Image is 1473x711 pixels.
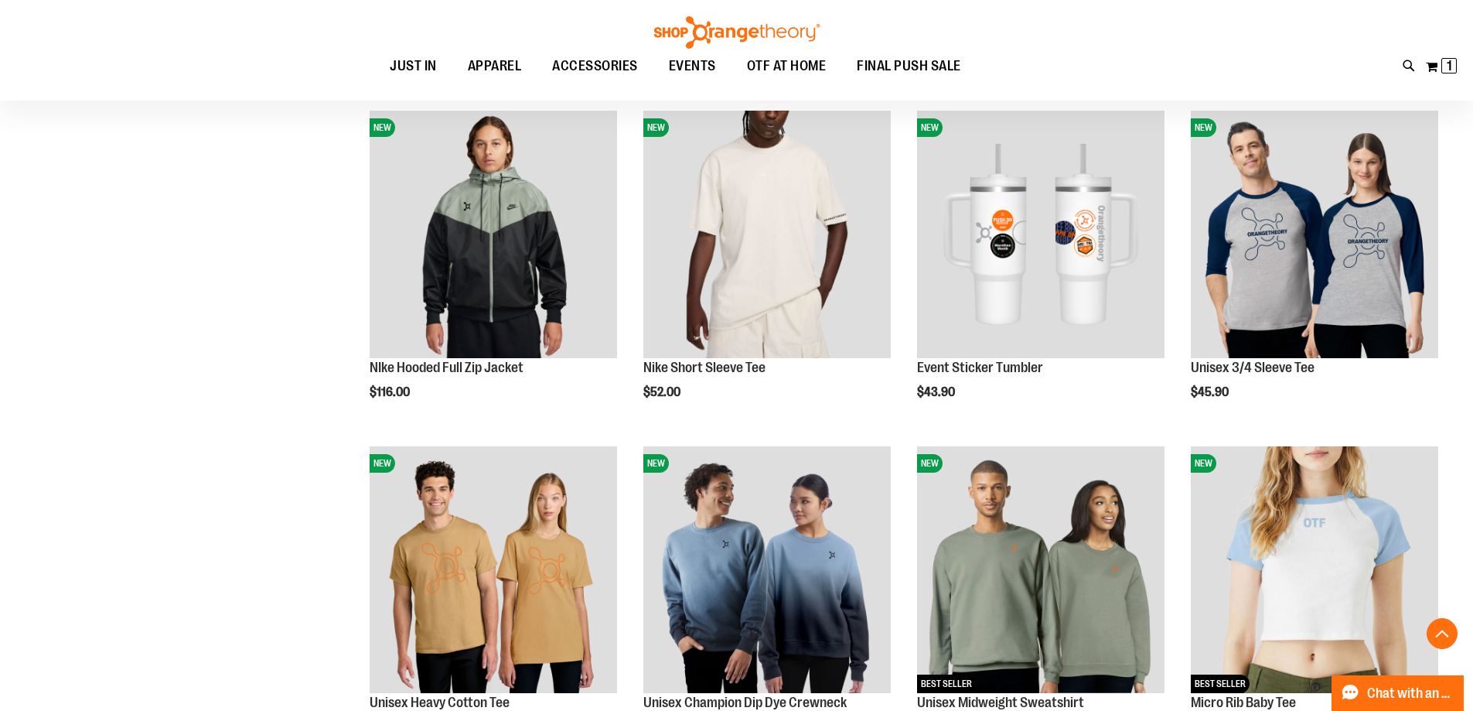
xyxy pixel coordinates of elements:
span: NEW [1191,118,1216,137]
img: Unisex Midweight Sweatshirt [917,446,1164,694]
span: BEST SELLER [917,675,976,693]
span: NEW [917,454,943,473]
img: Unisex Heavy Cotton Tee [370,446,617,694]
a: NIke Hooded Full Zip JacketNEW [370,111,617,361]
a: ACCESSORIES [537,49,653,84]
div: product [636,103,898,439]
span: EVENTS [669,49,716,84]
a: Nike Short Sleeve TeeNEW [643,111,891,361]
a: Unisex Heavy Cotton Tee [370,695,510,710]
a: Unisex Champion Dip Dye CrewneckNEW [643,446,891,696]
span: NEW [643,454,669,473]
span: APPAREL [468,49,522,84]
img: Unisex Champion Dip Dye Crewneck [643,446,891,694]
div: product [362,103,625,439]
a: EVENTS [653,49,731,84]
span: $45.90 [1191,385,1231,399]
a: APPAREL [452,49,537,84]
a: OTF AT HOME [731,49,842,84]
span: $52.00 [643,385,683,399]
span: NEW [1191,454,1216,473]
a: Event Sticker Tumbler [917,360,1043,375]
img: Unisex 3/4 Sleeve Tee [1191,111,1438,358]
span: NEW [917,118,943,137]
button: Back To Top [1427,618,1458,649]
a: FINAL PUSH SALE [841,49,977,84]
span: NEW [370,118,395,137]
button: Chat with an Expert [1331,675,1464,711]
img: NIke Hooded Full Zip Jacket [370,111,617,358]
span: $43.90 [917,385,957,399]
a: Unisex 3/4 Sleeve Tee [1191,360,1314,375]
a: NIke Hooded Full Zip Jacket [370,360,523,375]
span: JUST IN [390,49,437,84]
img: Shop Orangetheory [652,16,822,49]
a: Unisex Midweight Sweatshirt [917,695,1084,710]
a: Nike Short Sleeve Tee [643,360,765,375]
span: NEW [643,118,669,137]
img: Nike Short Sleeve Tee [643,111,891,358]
img: OTF 40 oz. Sticker Tumbler [917,111,1164,358]
span: Chat with an Expert [1367,686,1454,701]
div: product [909,103,1172,439]
div: product [1183,103,1446,439]
span: BEST SELLER [1191,675,1250,693]
span: $116.00 [370,385,412,399]
a: Unisex Champion Dip Dye Crewneck [643,695,847,710]
img: Micro Rib Baby Tee [1191,446,1438,694]
span: NEW [370,454,395,473]
a: OTF 40 oz. Sticker TumblerNEW [917,111,1164,361]
span: OTF AT HOME [747,49,827,84]
a: Unisex Midweight SweatshirtNEWBEST SELLER [917,446,1164,696]
a: Unisex Heavy Cotton TeeNEW [370,446,617,696]
a: Micro Rib Baby Tee [1191,695,1296,710]
span: 1 [1447,58,1452,73]
span: FINAL PUSH SALE [857,49,961,84]
a: Micro Rib Baby TeeNEWBEST SELLER [1191,446,1438,696]
span: ACCESSORIES [552,49,638,84]
a: JUST IN [374,49,452,84]
a: Unisex 3/4 Sleeve TeeNEW [1191,111,1438,361]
